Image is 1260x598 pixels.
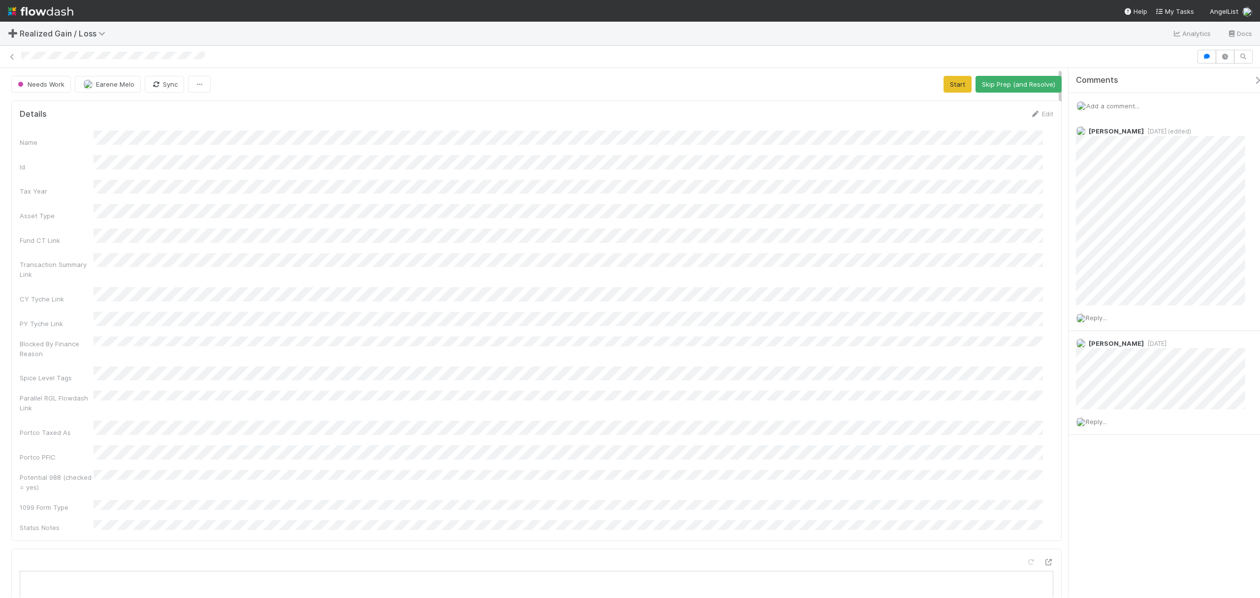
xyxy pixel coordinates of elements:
div: Transaction Summary Link [20,260,94,279]
div: Potential 988 (checked = yes) [20,472,94,492]
span: Earene Melo [96,80,134,88]
img: avatar_04ed6c9e-3b93-401c-8c3a-8fad1b1fc72c.png [1076,338,1086,348]
span: [PERSON_NAME] [1089,339,1144,347]
span: ➕ [8,29,18,37]
span: Realized Gain / Loss [20,29,110,38]
span: Reply... [1086,418,1107,426]
img: avatar_bc42736a-3f00-4d10-a11d-d22e63cdc729.png [1076,417,1086,427]
button: Earene Melo [75,76,141,93]
img: avatar_04ed6c9e-3b93-401c-8c3a-8fad1b1fc72c.png [1076,126,1086,136]
a: Edit [1030,110,1053,118]
img: avatar_bc42736a-3f00-4d10-a11d-d22e63cdc729.png [83,79,93,89]
div: CY Tyche Link [20,294,94,304]
img: avatar_bc42736a-3f00-4d10-a11d-d22e63cdc729.png [1076,313,1086,323]
img: avatar_bc42736a-3f00-4d10-a11d-d22e63cdc729.png [1242,7,1252,17]
button: Start [944,76,972,93]
span: AngelList [1210,7,1238,15]
div: PY Tyche Link [20,319,94,329]
a: My Tasks [1155,6,1194,16]
span: [PERSON_NAME] [1089,127,1144,135]
span: Reply... [1086,314,1107,322]
span: [DATE] (edited) [1144,128,1191,135]
a: Docs [1227,28,1252,39]
h5: Details [20,109,47,119]
div: Parallel RGL Flowdash Link [20,393,94,413]
span: [DATE] [1144,340,1166,347]
div: Fund CT Link [20,235,94,245]
div: Spice Level Tags [20,373,94,383]
button: Sync [145,76,184,93]
div: Help [1124,6,1147,16]
div: Id [20,162,94,172]
div: Blocked By Finance Reason [20,339,94,359]
div: Tax Year [20,186,94,196]
div: Status Notes [20,523,94,532]
div: Asset Type [20,211,94,221]
span: Comments [1076,75,1118,85]
div: 1099 Form Type [20,502,94,512]
img: avatar_bc42736a-3f00-4d10-a11d-d22e63cdc729.png [1076,101,1086,111]
span: My Tasks [1155,7,1194,15]
div: Name [20,137,94,147]
button: Skip Prep (and Resolve) [976,76,1062,93]
div: Portco PFIC [20,452,94,462]
span: Add a comment... [1086,102,1139,110]
a: Analytics [1172,28,1211,39]
div: Portco Taxed As [20,428,94,437]
img: logo-inverted-e16ddd16eac7371096b0.svg [8,3,73,20]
